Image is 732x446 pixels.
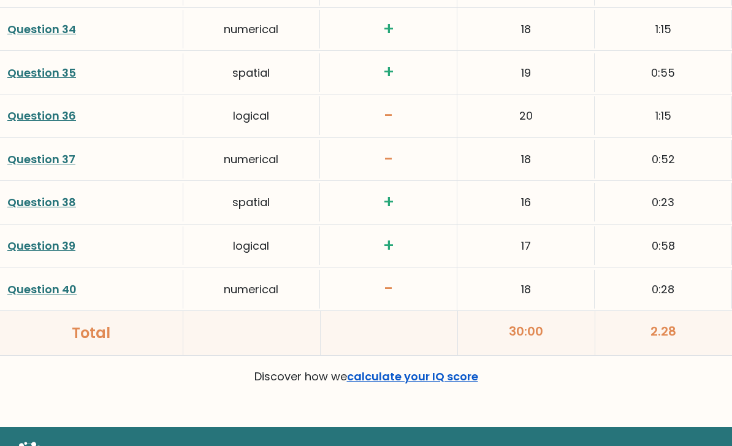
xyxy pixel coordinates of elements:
[183,270,321,309] div: numerical
[457,183,595,221] div: 16
[7,152,75,167] a: Question 37
[457,270,595,309] div: 18
[183,226,321,265] div: logical
[457,53,595,92] div: 19
[183,183,321,221] div: spatial
[327,236,449,256] h3: +
[327,279,449,299] h3: -
[457,226,595,265] div: 17
[327,62,449,83] h3: +
[327,192,449,213] h3: +
[7,366,725,388] p: Discover how we
[595,53,732,92] div: 0:55
[183,140,321,179] div: numerical
[7,108,76,123] a: Question 36
[327,106,449,126] h3: -
[327,149,449,170] h3: -
[7,322,175,344] div: Total
[457,10,595,48] div: 18
[595,10,732,48] div: 1:15
[7,282,77,297] a: Question 40
[327,19,449,40] h3: +
[7,21,76,37] a: Question 34
[7,238,75,253] a: Question 39
[347,369,478,384] a: calculate your IQ score
[7,194,76,210] a: Question 38
[595,96,732,135] div: 1:15
[183,53,321,92] div: spatial
[457,96,595,135] div: 20
[595,311,732,355] div: 2.28
[458,311,595,355] div: 30:00
[183,10,321,48] div: numerical
[457,140,595,179] div: 18
[595,140,732,179] div: 0:52
[595,270,732,309] div: 0:28
[595,183,732,221] div: 0:23
[7,65,76,80] a: Question 35
[183,96,321,135] div: logical
[595,226,732,265] div: 0:58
